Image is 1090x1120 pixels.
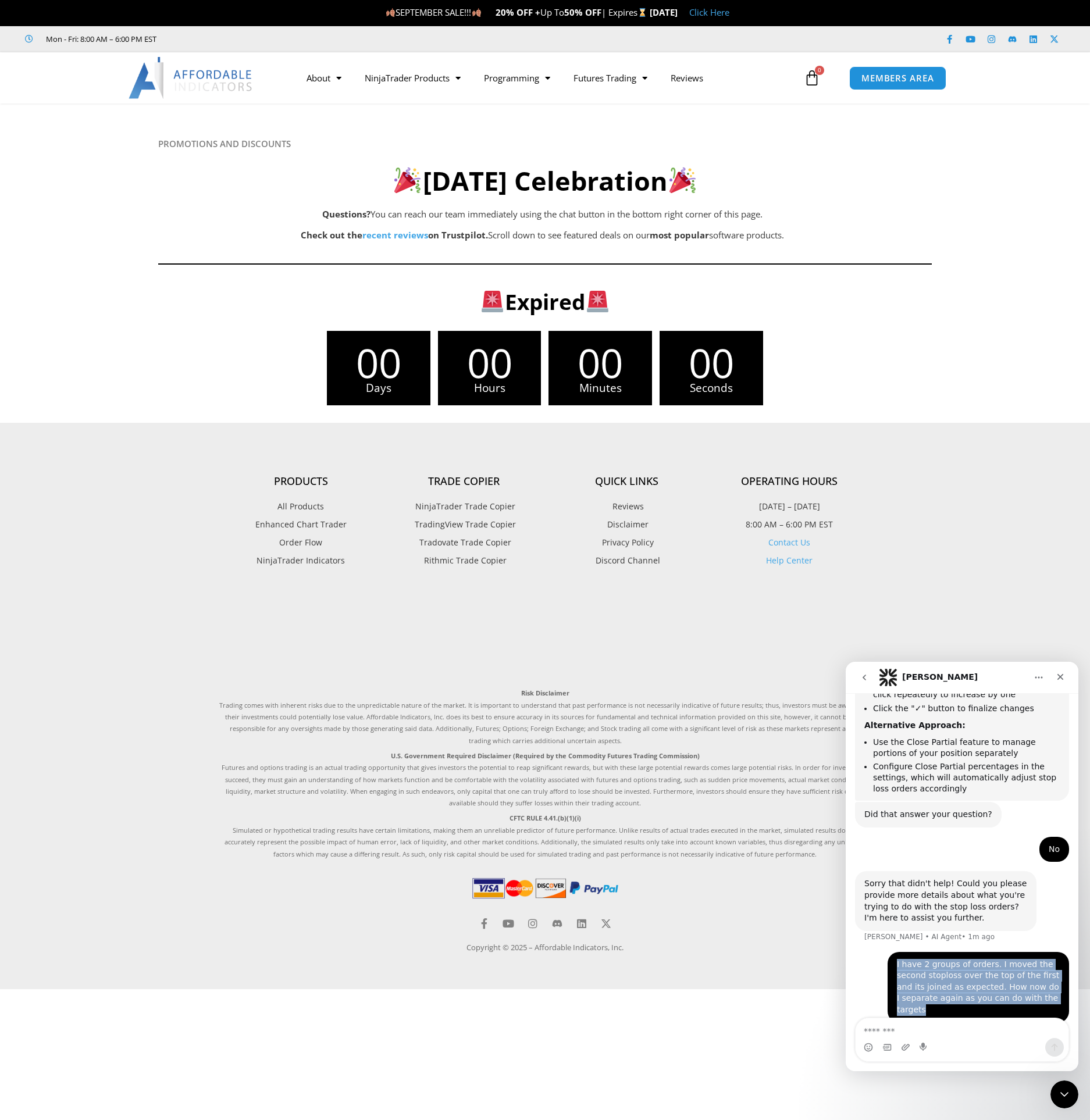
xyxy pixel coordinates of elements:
a: Rithmic Trade Copier [382,553,545,568]
strong: 20% OFF + [496,6,540,18]
strong: U.S. Government Required Disclaimer (Required by the Commodity Futures Trading Commission) [391,751,700,760]
span: Hours [438,383,542,394]
h2: [DATE] Celebration [158,164,932,198]
h4: Operating Hours [708,475,871,488]
strong: Check out the on Trustpilot. [301,229,488,241]
img: PaymentIcons | Affordable Indicators – NinjaTrader [470,875,620,901]
a: About [295,65,353,91]
h4: Products [219,475,382,488]
a: Privacy Policy [545,535,708,550]
strong: 50% OFF [564,6,601,18]
a: Copyright © 2025 – Affordable Indicators, Inc. [466,942,624,953]
span: 00 [660,343,763,383]
img: 🚨 [482,291,503,312]
iframe: Intercom live chat [846,662,1078,1071]
strong: Risk Disclaimer [521,689,569,697]
img: 🍂 [472,8,481,17]
a: NinjaTrader Products [353,65,472,91]
nav: Menu [295,65,801,91]
a: Contact Us [768,537,810,548]
a: Reviews [545,499,708,514]
span: 00 [438,343,542,383]
strong: [DATE] [650,6,678,18]
a: Reviews [659,65,715,91]
a: Tradovate Trade Copier [382,535,545,550]
a: Disclaimer [545,517,708,532]
h4: Trade Copier [382,475,545,488]
a: Order Flow [219,535,382,550]
span: Mon - Fri: 8:00 AM – 6:00 PM EST [43,32,156,46]
span: NinjaTrader Trade Copier [412,499,515,514]
a: 0 [786,61,838,95]
span: TradingView Trade Copier [412,517,516,532]
a: recent reviews [362,229,428,241]
span: Rithmic Trade Copier [421,553,507,568]
p: You can reach our team immediately using the chat button in the bottom right corner of this page. [216,206,869,223]
span: MEMBERS AREA [861,74,934,83]
span: SEPTEMBER SALE!!! Up To | Expires [386,6,649,18]
h3: Expired [219,288,871,316]
span: Order Flow [279,535,322,550]
span: 00 [327,343,430,383]
span: Disclaimer [604,517,649,532]
span: Minutes [548,383,652,394]
span: All Products [277,499,324,514]
span: Seconds [660,383,763,394]
a: MEMBERS AREA [849,66,946,90]
p: Futures and options trading is an actual trading opportunity that gives investors the potential t... [219,750,871,809]
img: 🚨 [587,291,608,312]
a: Enhanced Chart Trader [219,517,382,532]
span: Reviews [610,499,644,514]
p: Simulated or hypothetical trading results have certain limitations, making them an unreliable pre... [219,812,871,860]
img: ⌛ [638,8,647,17]
img: 🍂 [386,8,395,17]
img: 🎉 [394,167,421,193]
b: Questions? [322,208,371,220]
span: NinjaTrader Indicators [257,553,345,568]
span: 00 [548,343,652,383]
b: most popular [650,229,709,241]
p: Trading comes with inherent risks due to the unpredictable nature of the market. It is important ... [219,687,871,747]
iframe: Customer reviews powered by Trustpilot [219,594,871,676]
span: Enhanced Chart Trader [255,517,347,532]
span: Tradovate Trade Copier [416,535,511,550]
a: NinjaTrader Indicators [219,553,382,568]
img: 🎉 [669,167,696,193]
img: LogoAI | Affordable Indicators – NinjaTrader [129,57,254,99]
a: All Products [219,499,382,514]
p: [DATE] – [DATE] [708,499,871,514]
a: TradingView Trade Copier [382,517,545,532]
a: Futures Trading [562,65,659,91]
a: Programming [472,65,562,91]
span: Privacy Policy [599,535,654,550]
p: Scroll down to see featured deals on our software products. [216,227,869,244]
a: NinjaTrader Trade Copier [382,499,545,514]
